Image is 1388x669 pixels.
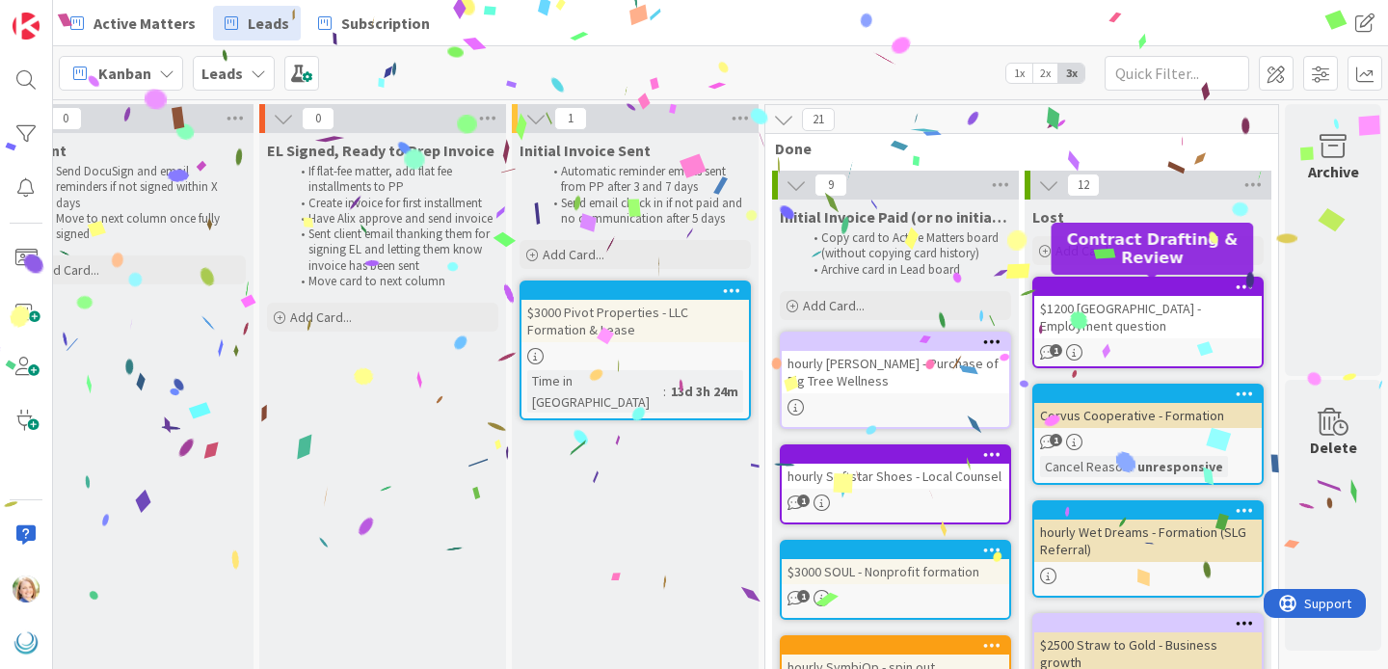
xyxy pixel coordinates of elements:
[1034,502,1262,562] div: hourly Wet Dreams - Formation (SLG Referral)
[1050,434,1062,446] span: 1
[93,12,196,35] span: Active Matters
[543,164,748,196] li: Automatic reminder emails sent from PP after 3 and 7 days
[1050,344,1062,357] span: 1
[1040,456,1130,477] div: Cancel Reason
[1058,64,1084,83] span: 3x
[1034,403,1262,428] div: Corvus Cooperative - Formation
[1032,64,1058,83] span: 2x
[213,6,301,40] a: Leads
[521,300,749,342] div: $3000 Pivot Properties - LLC Formation & Lease
[40,3,88,26] span: Support
[49,107,82,130] span: 0
[782,542,1009,584] div: $3000 SOUL - Nonprofit formation
[803,297,865,314] span: Add Card...
[666,381,743,402] div: 13d 3h 24m
[1130,456,1133,477] span: :
[543,196,748,227] li: Send email check in if not paid and no communication after 5 days
[13,13,40,40] img: Visit kanbanzone.com
[1034,386,1262,428] div: Corvus Cooperative - Formation
[13,629,40,656] img: avatar
[201,64,243,83] b: Leads
[1032,207,1064,227] span: Lost
[290,211,495,227] li: Have Alix approve and send invoice
[267,141,494,160] span: EL Signed, Ready to Prep Invoice
[290,274,495,289] li: Move card to next column
[520,141,651,160] span: Initial Invoice Sent
[1308,160,1359,183] div: Archive
[782,446,1009,489] div: hourly Softstar Shoes - Local Counsel
[797,590,810,602] span: 1
[307,6,441,40] a: Subscription
[290,227,495,274] li: Sent client email thanking them for signing EL and letting them know invoice has been sent
[59,6,207,40] a: Active Matters
[98,62,151,85] span: Kanban
[1006,64,1032,83] span: 1x
[802,108,835,131] span: 21
[1034,520,1262,562] div: hourly Wet Dreams - Formation (SLG Referral)
[1133,456,1228,477] div: unresponsive
[543,246,604,263] span: Add Card...
[1059,230,1246,267] h5: Contract Drafting & Review
[803,262,1008,278] li: Archive card in Lead board
[38,211,243,243] li: Move to next column once fully signed
[302,107,334,130] span: 0
[341,12,430,35] span: Subscription
[663,381,666,402] span: :
[1105,56,1249,91] input: Quick Filter...
[782,351,1009,393] div: hourly [PERSON_NAME] - Purchase of Fig Tree Wellness
[1310,436,1357,459] div: Delete
[797,495,810,507] span: 1
[775,139,1254,158] span: Done
[290,308,352,326] span: Add Card...
[1067,174,1100,197] span: 12
[814,174,847,197] span: 9
[780,207,1011,227] span: Initial Invoice Paid (or no initial invoice due)
[290,196,495,211] li: Create invoice for first installment
[1034,296,1262,338] div: $1200 [GEOGRAPHIC_DATA] - Employment question
[782,559,1009,584] div: $3000 SOUL - Nonprofit formation
[782,334,1009,393] div: hourly [PERSON_NAME] - Purchase of Fig Tree Wellness
[248,12,289,35] span: Leads
[38,261,99,279] span: Add Card...
[521,282,749,342] div: $3000 Pivot Properties - LLC Formation & Lease
[527,370,663,413] div: Time in [GEOGRAPHIC_DATA]
[554,107,587,130] span: 1
[1034,279,1262,338] div: $1200 [GEOGRAPHIC_DATA] - Employment question
[290,164,495,196] li: If flat-fee matter, add flat fee installments to PP
[782,464,1009,489] div: hourly Softstar Shoes - Local Counsel
[13,575,40,602] img: AD
[803,230,1008,262] li: Copy card to Active Matters board (without copying card history)
[38,164,243,211] li: Send DocuSign and email reminders if not signed within X days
